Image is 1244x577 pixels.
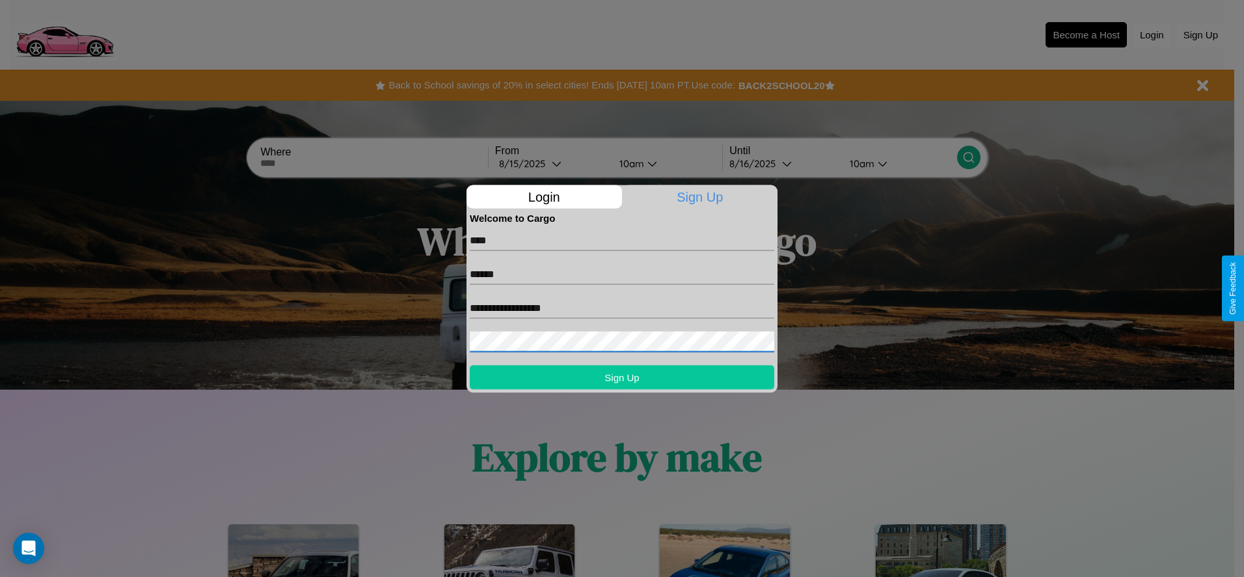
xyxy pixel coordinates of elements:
[13,533,44,564] div: Open Intercom Messenger
[470,365,774,389] button: Sign Up
[470,212,774,223] h4: Welcome to Cargo
[466,185,622,208] p: Login
[1228,262,1237,315] div: Give Feedback
[623,185,778,208] p: Sign Up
